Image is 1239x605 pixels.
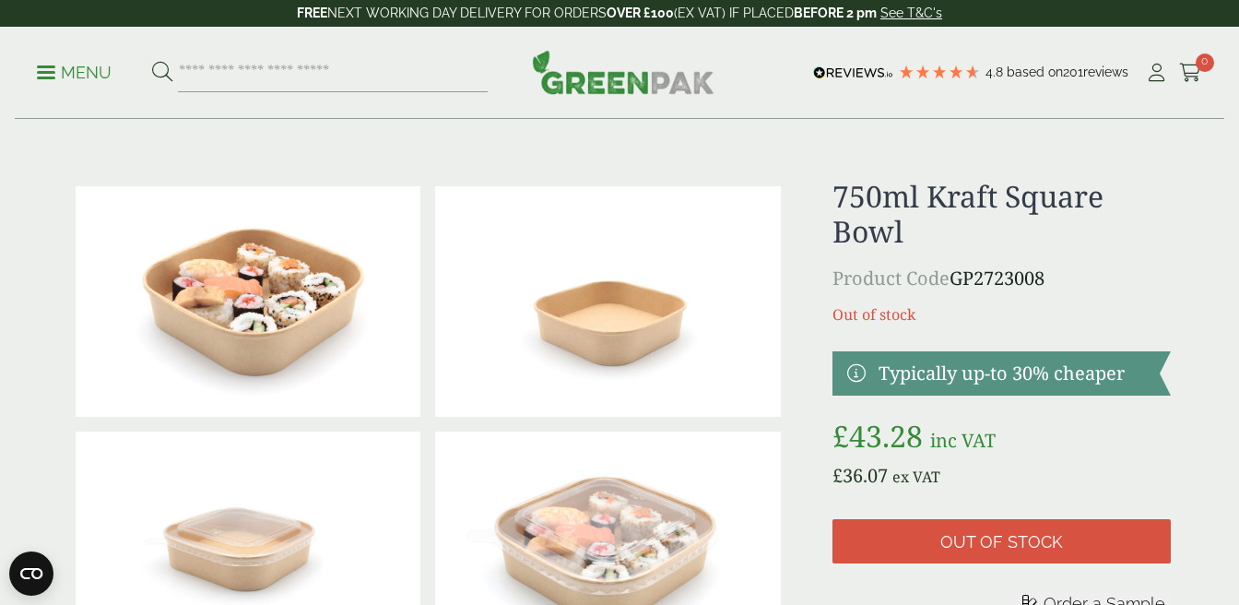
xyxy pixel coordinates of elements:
[832,266,950,291] span: Product Code
[1196,53,1214,72] span: 0
[880,6,942,20] a: See T&C's
[297,6,327,20] strong: FREE
[832,179,1171,250] h1: 750ml Kraft Square Bowl
[1083,65,1128,79] span: reviews
[76,186,420,417] img: 2723008 750ml Square Kraft Bowl With Sushi Contents
[37,62,112,84] p: Menu
[985,65,1007,79] span: 4.8
[9,552,53,596] button: Open CMP widget
[435,186,780,417] img: 2723008 750ml Square Kraft Bowl (1)
[832,265,1171,292] p: GP2723008
[892,467,940,487] span: ex VAT
[1145,64,1168,82] i: My Account
[607,6,674,20] strong: OVER £100
[813,66,893,79] img: REVIEWS.io
[532,50,714,94] img: GreenPak Supplies
[832,463,888,488] bdi: 36.07
[1063,65,1083,79] span: 201
[37,62,112,80] a: Menu
[898,64,981,80] div: 4.79 Stars
[832,463,843,488] span: £
[930,428,996,453] span: inc VAT
[832,416,849,456] span: £
[1179,64,1202,82] i: Cart
[794,6,877,20] strong: BEFORE 2 pm
[832,303,1171,326] p: Out of stock
[1179,59,1202,87] a: 0
[1007,65,1063,79] span: Based on
[832,416,923,456] bdi: 43.28
[940,532,1063,552] span: Out of stock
